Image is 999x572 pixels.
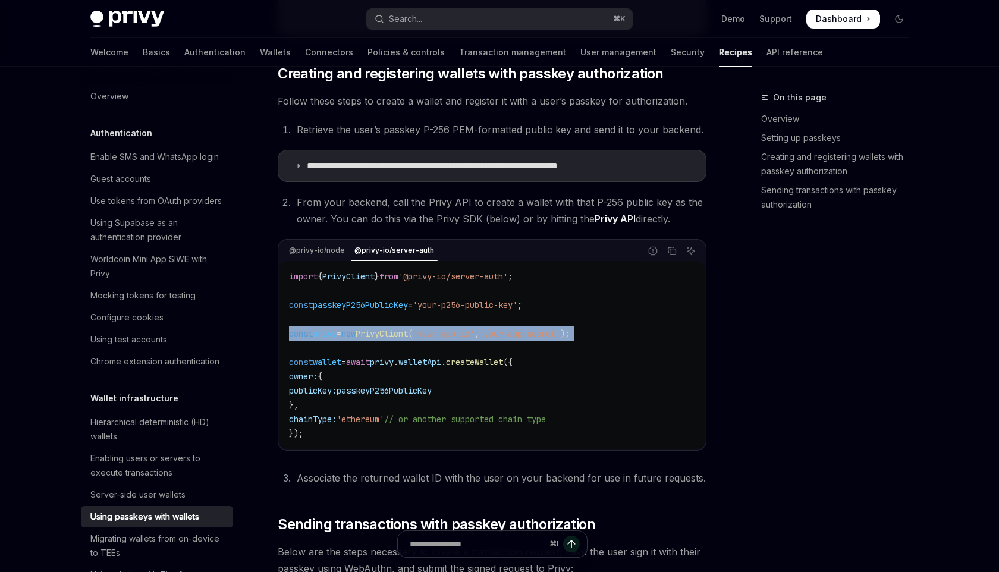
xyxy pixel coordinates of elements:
button: Open search [366,8,633,30]
a: Use tokens from OAuth providers [81,190,233,212]
a: Support [759,13,792,25]
li: Associate the returned wallet ID with the user on your backend for use in future requests. [293,470,706,486]
span: Sending transactions with passkey authorization [278,515,595,534]
div: Using Supabase as an authentication provider [90,216,226,244]
span: . [441,357,446,367]
h5: Wallet infrastructure [90,391,178,406]
div: Guest accounts [90,172,151,186]
span: publicKey: [289,385,337,396]
span: // or another supported chain type [384,414,546,425]
span: { [318,271,322,282]
span: from [379,271,398,282]
span: PrivyClient [356,328,408,339]
div: @privy-io/node [285,243,348,257]
a: Mocking tokens for testing [81,285,233,306]
div: Using test accounts [90,332,167,347]
span: wallet [313,357,341,367]
div: Overview [90,89,128,103]
a: Enable SMS and WhatsApp login [81,146,233,168]
span: createWallet [446,357,503,367]
span: passkeyP256PublicKey [313,300,408,310]
span: chainType: [289,414,337,425]
a: Dashboard [806,10,880,29]
a: API reference [766,38,823,67]
a: Sending transactions with passkey authorization [761,181,918,214]
a: Guest accounts [81,168,233,190]
button: Toggle dark mode [890,10,909,29]
span: PrivyClient [322,271,375,282]
a: Basics [143,38,170,67]
a: Enabling users or servers to execute transactions [81,448,233,483]
div: Hierarchical deterministic (HD) wallets [90,415,226,444]
span: ⌘ K [613,14,626,24]
span: = [341,357,346,367]
span: }, [289,400,299,410]
div: Worldcoin Mini App SIWE with Privy [90,252,226,281]
span: { [318,371,322,382]
span: } [375,271,379,282]
button: Ask AI [683,243,699,259]
span: . [394,357,398,367]
input: Ask a question... [410,531,545,557]
li: From your backend, call the Privy API to create a wallet with that P-256 public key as the owner.... [293,194,706,227]
button: Copy the contents from the code block [664,243,680,259]
span: owner: [289,371,318,382]
span: Creating and registering wallets with passkey authorization [278,64,664,83]
a: Overview [761,109,918,128]
span: 'your-app-id' [413,328,475,339]
span: = [337,328,341,339]
a: Hierarchical deterministic (HD) wallets [81,411,233,447]
a: Authentication [184,38,246,67]
div: Migrating wallets from on-device to TEEs [90,532,226,560]
div: Enabling users or servers to execute transactions [90,451,226,480]
span: ; [517,300,522,310]
a: Server-side user wallets [81,484,233,505]
span: 'your-app-secret' [479,328,560,339]
span: passkeyP256PublicKey [337,385,432,396]
a: Welcome [90,38,128,67]
span: new [341,328,356,339]
span: walletApi [398,357,441,367]
span: 'ethereum' [337,414,384,425]
div: Configure cookies [90,310,164,325]
span: , [475,328,479,339]
a: Configure cookies [81,307,233,328]
a: Using passkeys with wallets [81,506,233,527]
a: Setting up passkeys [761,128,918,147]
span: Follow these steps to create a wallet and register it with a user’s passkey for authorization. [278,93,706,109]
span: ; [508,271,513,282]
span: import [289,271,318,282]
span: privy [370,357,394,367]
div: @privy-io/server-auth [351,243,438,257]
a: Privy API [595,213,636,225]
li: Retrieve the user’s passkey P-256 PEM-formatted public key and send it to your backend. [293,121,706,138]
span: const [289,328,313,339]
div: Server-side user wallets [90,488,186,502]
button: Report incorrect code [645,243,661,259]
h5: Authentication [90,126,152,140]
a: Transaction management [459,38,566,67]
button: Send message [563,536,580,552]
img: dark logo [90,11,164,27]
span: const [289,357,313,367]
span: await [346,357,370,367]
a: Security [671,38,705,67]
div: Enable SMS and WhatsApp login [90,150,219,164]
a: Creating and registering wallets with passkey authorization [761,147,918,181]
span: privy [313,328,337,339]
span: 'your-p256-public-key' [413,300,517,310]
span: }); [289,428,303,439]
span: ({ [503,357,513,367]
span: Dashboard [816,13,862,25]
a: Migrating wallets from on-device to TEEs [81,528,233,564]
a: Using test accounts [81,329,233,350]
div: Using passkeys with wallets [90,510,199,524]
a: Using Supabase as an authentication provider [81,212,233,248]
a: Policies & controls [367,38,445,67]
a: Overview [81,86,233,107]
a: Connectors [305,38,353,67]
span: = [408,300,413,310]
a: User management [580,38,656,67]
a: Chrome extension authentication [81,351,233,372]
span: On this page [773,90,827,105]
